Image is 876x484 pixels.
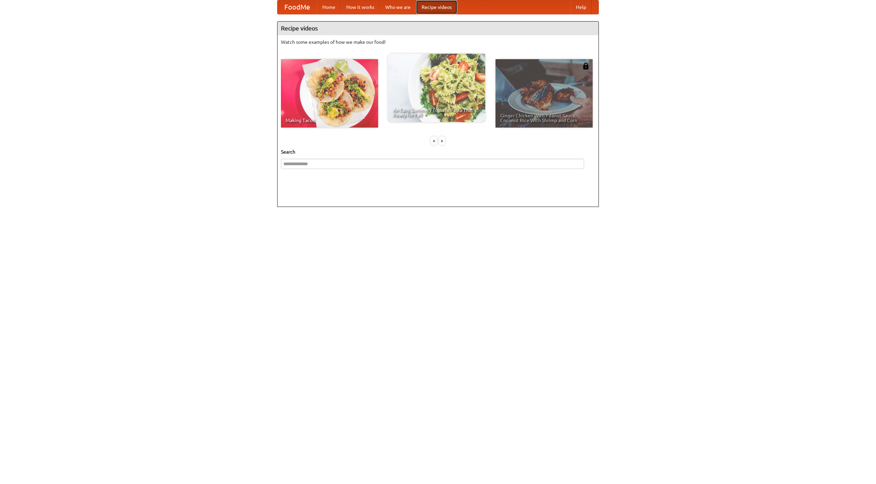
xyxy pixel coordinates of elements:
a: Home [317,0,341,14]
h4: Recipe videos [278,22,598,35]
a: FoodMe [278,0,317,14]
div: « [431,136,437,145]
a: Help [570,0,592,14]
span: Making Tacos [286,118,373,123]
img: 483408.png [582,63,589,69]
a: Who we are [380,0,416,14]
a: How it works [341,0,380,14]
a: An Easy, Summery Tomato Pasta That's Ready for Fall [388,54,485,122]
a: Making Tacos [281,59,378,128]
span: An Easy, Summery Tomato Pasta That's Ready for Fall [393,108,480,117]
a: Recipe videos [416,0,457,14]
p: Watch some examples of how we make our food! [281,39,595,45]
h5: Search [281,148,595,155]
div: » [439,136,445,145]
